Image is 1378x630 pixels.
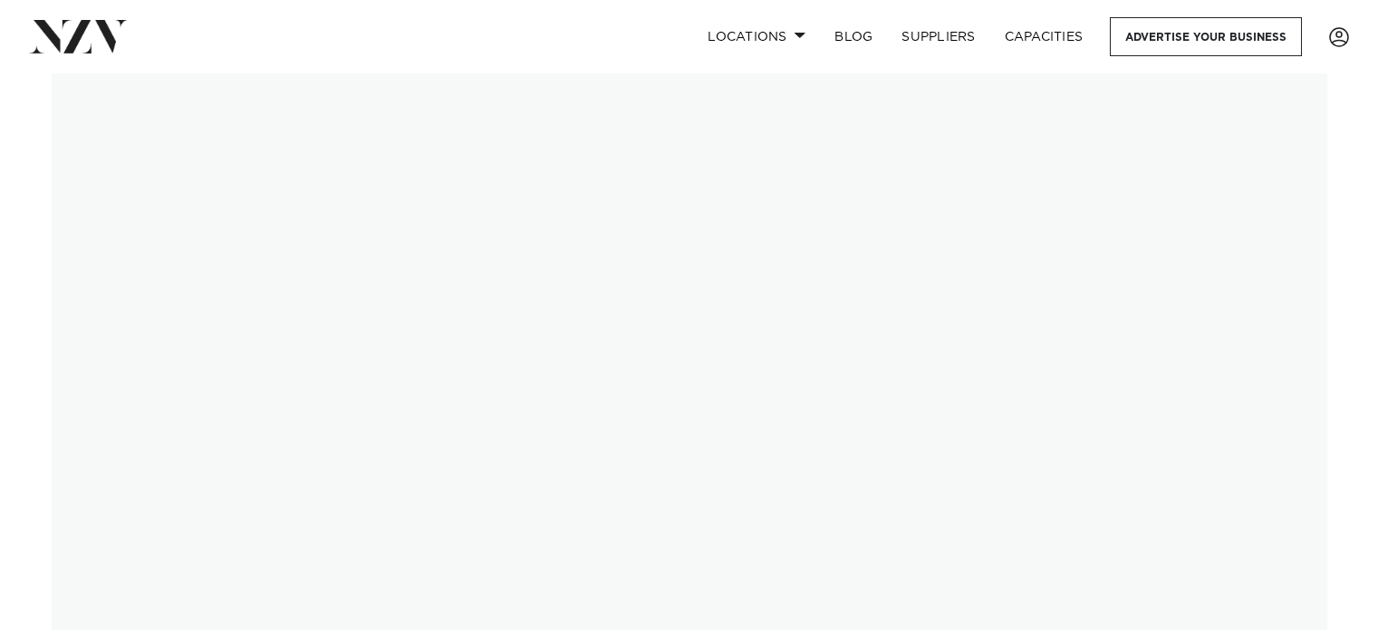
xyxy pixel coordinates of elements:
a: Capacities [990,17,1098,56]
a: Locations [693,17,820,56]
img: nzv-logo.png [29,20,128,53]
a: SUPPLIERS [887,17,989,56]
a: Advertise your business [1110,17,1302,56]
a: BLOG [820,17,887,56]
